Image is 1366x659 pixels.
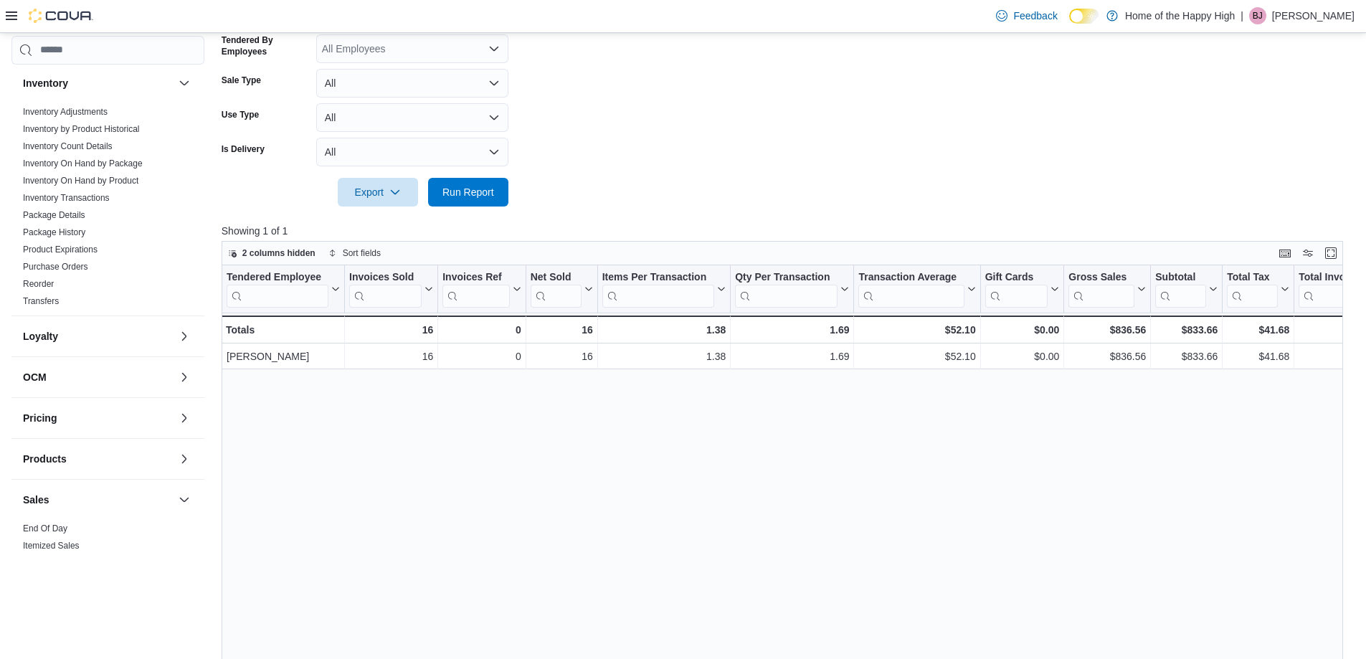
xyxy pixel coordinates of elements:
[488,43,500,54] button: Open list of options
[985,271,1059,308] button: Gift Cards
[1069,9,1099,24] input: Dark Mode
[442,271,509,308] div: Invoices Ref
[23,523,67,534] span: End Of Day
[1227,321,1289,338] div: $41.68
[349,321,433,338] div: 16
[222,245,321,262] button: 2 columns hidden
[1322,245,1339,262] button: Enter fullscreen
[23,192,110,204] span: Inventory Transactions
[23,141,113,151] a: Inventory Count Details
[602,321,726,338] div: 1.38
[530,271,581,285] div: Net Sold
[442,271,509,285] div: Invoices Ref
[349,271,422,285] div: Invoices Sold
[23,193,110,203] a: Inventory Transactions
[1155,348,1218,365] div: $833.66
[23,107,108,117] a: Inventory Adjustments
[23,262,88,272] a: Purchase Orders
[23,493,173,507] button: Sales
[735,271,838,308] div: Qty Per Transaction
[531,348,593,365] div: 16
[1155,271,1206,285] div: Subtotal
[23,278,54,290] span: Reorder
[23,124,140,134] a: Inventory by Product Historical
[530,271,592,308] button: Net Sold
[349,271,422,308] div: Invoices Sold
[227,271,328,308] div: Tendered Employee
[23,106,108,118] span: Inventory Adjustments
[858,321,975,338] div: $52.10
[23,141,113,152] span: Inventory Count Details
[23,452,173,466] button: Products
[23,227,85,237] a: Package History
[1272,7,1355,24] p: [PERSON_NAME]
[23,523,67,534] a: End Of Day
[1155,271,1206,308] div: Subtotal
[602,271,726,308] button: Items Per Transaction
[858,348,975,365] div: $52.10
[29,9,93,23] img: Cova
[349,348,433,365] div: 16
[23,370,173,384] button: OCM
[1249,7,1266,24] div: Bobbi Jean Kay
[985,271,1048,285] div: Gift Cards
[23,123,140,135] span: Inventory by Product Historical
[23,158,143,169] a: Inventory On Hand by Package
[442,185,494,199] span: Run Report
[442,348,521,365] div: 0
[222,75,261,86] label: Sale Type
[858,271,964,285] div: Transaction Average
[530,321,592,338] div: 16
[990,1,1063,30] a: Feedback
[23,76,68,90] h3: Inventory
[343,247,381,259] span: Sort fields
[11,103,204,316] div: Inventory
[1276,245,1294,262] button: Keyboard shortcuts
[1299,245,1317,262] button: Display options
[222,34,310,57] label: Tendered By Employees
[23,279,54,289] a: Reorder
[530,271,581,308] div: Net Sold
[227,348,340,365] div: [PERSON_NAME]
[176,491,193,508] button: Sales
[442,271,521,308] button: Invoices Ref
[1155,271,1218,308] button: Subtotal
[23,245,98,255] a: Product Expirations
[23,541,80,551] a: Itemized Sales
[1227,271,1278,308] div: Total Tax
[23,209,85,221] span: Package Details
[338,178,418,207] button: Export
[1068,321,1146,338] div: $836.56
[23,370,47,384] h3: OCM
[227,271,340,308] button: Tendered Employee
[985,321,1059,338] div: $0.00
[858,271,964,308] div: Transaction Average
[23,244,98,255] span: Product Expirations
[176,75,193,92] button: Inventory
[316,138,508,166] button: All
[602,271,714,285] div: Items Per Transaction
[985,271,1048,308] div: Gift Card Sales
[23,76,173,90] button: Inventory
[23,329,173,343] button: Loyalty
[316,69,508,98] button: All
[1155,321,1218,338] div: $833.66
[1227,271,1289,308] button: Total Tax
[1068,271,1146,308] button: Gross Sales
[735,271,849,308] button: Qty Per Transaction
[1068,271,1134,285] div: Gross Sales
[222,109,259,120] label: Use Type
[23,261,88,272] span: Purchase Orders
[602,348,726,365] div: 1.38
[227,271,328,285] div: Tendered Employee
[176,328,193,345] button: Loyalty
[735,321,849,338] div: 1.69
[176,409,193,427] button: Pricing
[23,493,49,507] h3: Sales
[23,295,59,307] span: Transfers
[442,321,521,338] div: 0
[23,557,109,569] span: Sales by Classification
[349,271,433,308] button: Invoices Sold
